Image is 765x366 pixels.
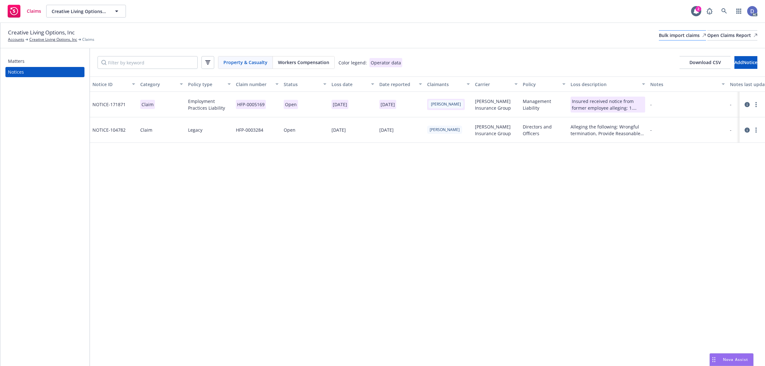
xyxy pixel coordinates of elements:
[52,8,107,15] span: Creative Living Options, Inc
[520,77,568,92] button: Policy
[284,127,295,133] div: Open
[572,98,644,111] div: Insured received notice from former employee alleging: 1. Hostile Work Environment 2. Whistleblow...
[472,77,520,92] button: Carrier
[475,123,518,137] span: [PERSON_NAME] Insurance Group
[339,59,367,66] div: Color legend:
[718,5,731,18] a: Search
[659,30,706,40] a: Bulk import claims
[98,56,198,69] input: Filter by keyword
[523,123,565,137] span: Directors and Officers
[431,101,461,107] span: [PERSON_NAME]
[92,81,128,88] div: Notice ID
[188,81,224,88] div: Policy type
[140,100,155,109] p: Claim
[571,97,645,113] span: Insured received notice from former employee alleging: 1. Hostile Work Environment 2. Whistleblow...
[27,9,41,14] span: Claims
[523,81,558,88] div: Policy
[430,127,460,133] span: [PERSON_NAME]
[82,37,94,42] span: Claims
[427,81,463,88] div: Claimants
[707,30,757,40] a: Open Claims Report
[377,77,425,92] button: Date reported
[710,354,718,366] div: Drag to move
[236,127,263,133] div: HFP-0003284
[331,100,348,109] p: [DATE]
[571,123,645,137] div: Alleging the following: Wrongful termination, Provide Reasonable accommodation, FEHA Violation, F...
[138,77,186,92] button: Category
[8,37,24,42] a: Accounts
[379,127,394,133] div: [DATE]
[281,77,329,92] button: Status
[689,59,721,65] span: Download CSV
[648,92,727,117] div: -
[223,59,267,66] span: Property & Casualty
[379,100,396,109] p: [DATE]
[752,126,760,134] a: more
[659,31,706,40] div: Bulk import claims
[523,98,565,111] span: Management Liability
[5,67,84,77] a: Notices
[140,81,176,88] div: Category
[278,59,329,66] span: Workers Compensation
[188,127,202,133] span: Legacy
[90,77,138,92] button: Notice ID
[475,98,518,111] span: [PERSON_NAME] Insurance Group
[8,56,25,66] div: Matters
[188,98,231,111] span: Employment Practices Liability
[236,81,272,88] div: Claim number
[5,56,84,66] a: Matters
[233,77,281,92] button: Claim number
[703,5,716,18] a: Report a Bug
[284,100,298,109] p: Open
[140,127,152,133] div: Claim
[379,81,415,88] div: Date reported
[46,5,126,18] button: Creative Living Options, Inc
[284,81,319,88] div: Status
[427,99,465,110] span: [PERSON_NAME]
[734,59,757,65] span: Add Notice
[369,58,402,67] div: Operator data
[732,5,745,18] a: Switch app
[92,101,126,108] span: NOTICE- 171871
[92,127,126,133] span: NOTICE- 104782
[648,77,727,92] button: Notes
[723,357,748,362] span: Nova Assist
[8,28,75,37] span: Creative Living Options, Inc
[425,77,472,92] button: Claimants
[8,67,24,77] div: Notices
[331,81,367,88] div: Loss date
[571,81,638,88] div: Loss description
[236,100,266,109] p: HFP-0005169
[186,77,233,92] button: Policy type
[707,31,757,40] div: Open Claims Report
[331,127,346,133] div: [DATE]
[696,6,701,12] div: 2
[734,56,757,69] button: AddNotice
[648,117,727,143] div: -
[650,81,718,88] div: Notes
[29,37,77,42] a: Creative Living Options, Inc
[680,56,731,69] button: Download CSV
[752,101,760,108] a: more
[329,77,377,92] button: Loss date
[475,81,511,88] div: Carrier
[710,353,754,366] button: Nova Assist
[747,6,757,16] img: photo
[568,77,648,92] button: Loss description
